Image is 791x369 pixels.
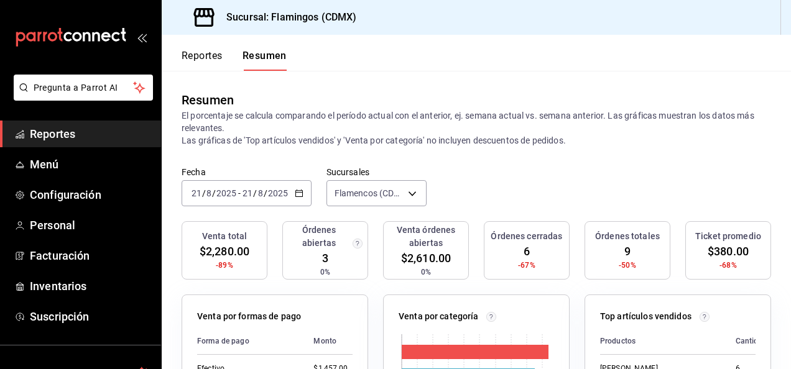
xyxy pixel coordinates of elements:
span: -50% [619,260,636,271]
p: Top artículos vendidos [600,310,692,323]
span: 0% [421,266,431,278]
button: open_drawer_menu [137,32,147,42]
p: Venta por formas de pago [197,310,301,323]
span: / [253,188,257,198]
span: Pregunta a Parrot AI [34,81,134,94]
h3: Órdenes abiertas [288,224,350,250]
span: Flamencos (CDMX) [335,187,404,199]
th: Forma de pago [197,328,303,355]
h3: Órdenes totales [595,230,660,243]
font: Suscripción [30,310,89,323]
font: Reportes [182,50,223,62]
p: Venta por categoría [399,310,479,323]
span: $2,610.00 [401,250,451,266]
span: 0% [320,266,330,278]
span: / [212,188,216,198]
h3: Ticket promedio [695,230,761,243]
h3: Venta total [202,230,247,243]
span: 3 [322,250,328,266]
h3: Sucursal: Flamingos (CDMX) [216,10,356,25]
a: Pregunta a Parrot AI [9,90,153,103]
span: / [202,188,206,198]
span: -89% [216,260,233,271]
span: -68% [719,260,737,271]
span: 6 [524,243,530,260]
th: Cantidad [726,328,777,355]
h3: Órdenes cerradas [491,230,562,243]
font: Personal [30,219,75,232]
font: Configuración [30,188,101,201]
th: Monto [303,328,353,355]
font: Reportes [30,127,75,140]
span: $2,280.00 [200,243,249,260]
input: ---- [267,188,289,198]
span: $380.00 [708,243,749,260]
div: Pestañas de navegación [182,50,287,71]
th: Productos [600,328,726,355]
input: -- [191,188,202,198]
div: Resumen [182,91,234,109]
button: Resumen [243,50,287,71]
input: -- [206,188,212,198]
input: ---- [216,188,237,198]
font: Menú [30,158,59,171]
button: Pregunta a Parrot AI [14,75,153,101]
span: -67% [518,260,535,271]
p: El porcentaje se calcula comparando el período actual con el anterior, ej. semana actual vs. sema... [182,109,771,147]
input: -- [242,188,253,198]
font: Facturación [30,249,90,262]
span: / [264,188,267,198]
input: -- [257,188,264,198]
span: - [238,188,241,198]
span: 9 [624,243,631,260]
label: Sucursales [326,168,427,176]
h3: Venta órdenes abiertas [389,224,463,250]
label: Fecha [182,168,312,176]
font: Inventarios [30,280,86,293]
